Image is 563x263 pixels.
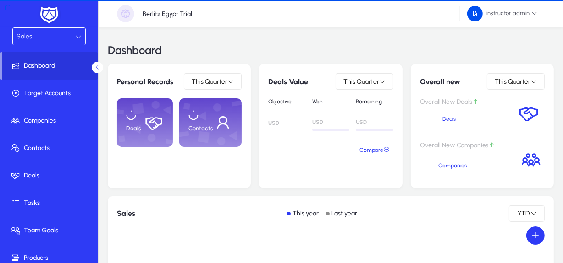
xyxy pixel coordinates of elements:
[312,98,349,105] p: Won
[420,142,514,150] p: Overall New Companies
[268,120,305,127] p: USD
[117,77,173,86] h6: Personal Records
[188,125,213,132] p: Contacts
[336,73,393,90] button: This Quarter
[2,189,100,217] a: Tasks
[460,5,545,22] button: instructor admin
[2,80,100,107] a: Target Accounts
[2,134,100,162] a: Contacts
[143,10,192,18] p: Berlitz Egypt Trial
[17,32,32,40] span: Sales
[38,5,61,25] img: white-logo.png
[2,116,100,125] span: Companies
[509,205,545,222] button: YTD
[2,253,100,263] span: Products
[420,98,510,106] p: Overall New Deals
[2,217,100,244] a: Team Goals
[2,61,98,70] span: Dashboard
[293,209,319,217] p: This year
[192,78,227,86] span: This Quarter
[356,119,393,125] p: USD
[2,162,100,189] a: Deals
[2,144,100,153] span: Contacts
[268,77,308,86] h6: Deals Value
[117,209,135,218] h1: Sales
[2,171,100,180] span: Deals
[268,98,305,105] p: Objective
[2,107,100,134] a: Companies
[420,77,460,86] h6: Overall new
[2,226,100,235] span: Team Goals
[331,209,357,217] p: Last year
[467,6,537,21] span: instructor admin
[359,143,390,157] span: Compare
[438,162,473,169] p: Companies
[495,78,530,86] span: This Quarter
[442,116,466,122] p: Deals
[184,73,242,90] button: This Quarter
[2,89,100,98] span: Target Accounts
[356,142,393,158] button: Compare
[467,6,483,21] img: 239.png
[312,119,349,125] p: USD
[2,199,100,208] span: Tasks
[126,125,144,132] p: Deals
[487,73,545,90] button: This Quarter
[356,98,393,105] p: Remaining
[108,45,162,56] h3: Dashboard
[343,78,379,86] span: This Quarter
[117,5,134,22] img: organization-placeholder.png
[517,209,530,217] span: YTD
